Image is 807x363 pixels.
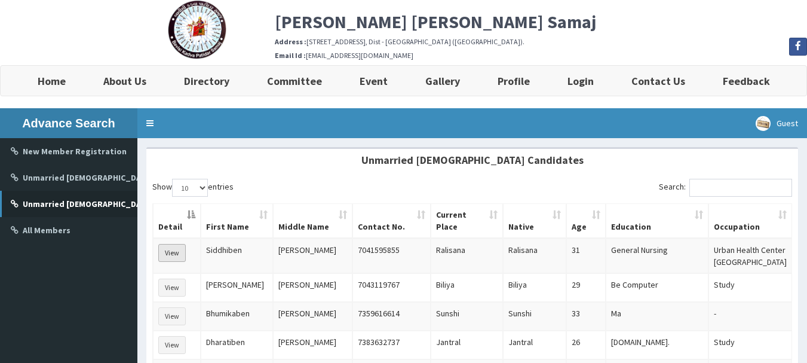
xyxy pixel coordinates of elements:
td: Jantral [503,331,567,359]
b: Login [567,74,594,88]
b: Gallery [425,74,460,88]
td: General Nursing [606,239,708,273]
b: Email Id : [275,51,306,60]
th: Current Place: activate to sort column ascending [431,204,503,239]
button: View [158,279,186,297]
th: First Name: activate to sort column ascending [201,204,273,239]
b: Contact Us [631,74,685,88]
td: Jantral [431,331,503,359]
td: Bhumikaben [201,302,273,331]
td: [PERSON_NAME] [273,331,352,359]
td: Biliya [503,273,567,302]
h6: [EMAIL_ADDRESS][DOMAIN_NAME] [275,51,807,59]
td: Sunshi [503,302,567,331]
h6: [STREET_ADDRESS], Dist - [GEOGRAPHIC_DATA] ([GEOGRAPHIC_DATA]). [275,38,807,45]
td: 26 [566,331,606,359]
b: Committee [267,74,322,88]
td: Ralisana [431,239,503,273]
b: Advance Search [22,117,115,130]
b: All Members [23,225,70,236]
label: Search: [659,179,792,197]
b: Home [38,74,66,88]
td: 31 [566,239,606,273]
th: Native: activate to sort column ascending [503,204,567,239]
a: Login [548,66,612,96]
b: About Us [103,74,146,88]
b: Feedback [723,74,770,88]
td: Biliya [431,273,503,302]
img: User Image [756,116,771,131]
td: 29 [566,273,606,302]
th: Middle Name: activate to sort column ascending [273,204,352,239]
label: Show entries [152,179,234,197]
span: Guest [777,118,798,129]
td: [PERSON_NAME] [273,302,352,331]
td: 7359616614 [352,302,431,331]
td: 7043119767 [352,273,431,302]
b: [PERSON_NAME] [PERSON_NAME] Samaj [275,10,596,33]
a: Committee [248,66,340,96]
th: Contact No.: activate to sort column ascending [352,204,431,239]
td: - [708,302,791,331]
td: Be Computer [606,273,708,302]
b: New Member Registration [23,146,127,157]
b: Directory [184,74,229,88]
td: [PERSON_NAME] [273,273,352,302]
a: Guest [747,108,807,138]
td: [PERSON_NAME] [201,273,273,302]
button: View [158,307,186,325]
b: Unmarried [DEMOGRAPHIC_DATA] Candidate [23,199,196,209]
b: Address : [275,37,306,46]
td: 7041595855 [352,239,431,273]
td: Sunshi [431,302,503,331]
td: Siddhiben [201,239,273,273]
a: About Us [84,66,165,96]
a: Gallery [406,66,478,96]
td: Study [708,331,791,359]
td: Ralisana [503,239,567,273]
button: View [158,244,186,262]
th: Education: activate to sort column ascending [606,204,708,239]
a: Contact Us [612,66,704,96]
td: 33 [566,302,606,331]
a: Feedback [704,66,788,96]
button: View [158,336,186,354]
th: Occupation: activate to sort column ascending [708,204,791,239]
select: Showentries [172,179,208,197]
a: Directory [165,66,248,96]
b: Unmarried [DEMOGRAPHIC_DATA] Candidates [361,153,584,167]
th: Detail: activate to sort column descending [153,204,201,239]
b: Event [360,74,388,88]
td: [DOMAIN_NAME]. [606,331,708,359]
td: [PERSON_NAME] [273,239,352,273]
td: Dharatiben [201,331,273,359]
td: Study [708,273,791,302]
b: Profile [498,74,530,88]
input: Search: [689,179,792,197]
a: Home [19,66,84,96]
b: Unmarried [DEMOGRAPHIC_DATA] Candidate [23,172,196,183]
a: Event [340,66,406,96]
td: Urban Health Center [GEOGRAPHIC_DATA] [708,239,791,273]
td: Ma [606,302,708,331]
th: Age: activate to sort column ascending [566,204,606,239]
td: 7383632737 [352,331,431,359]
a: Profile [478,66,548,96]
